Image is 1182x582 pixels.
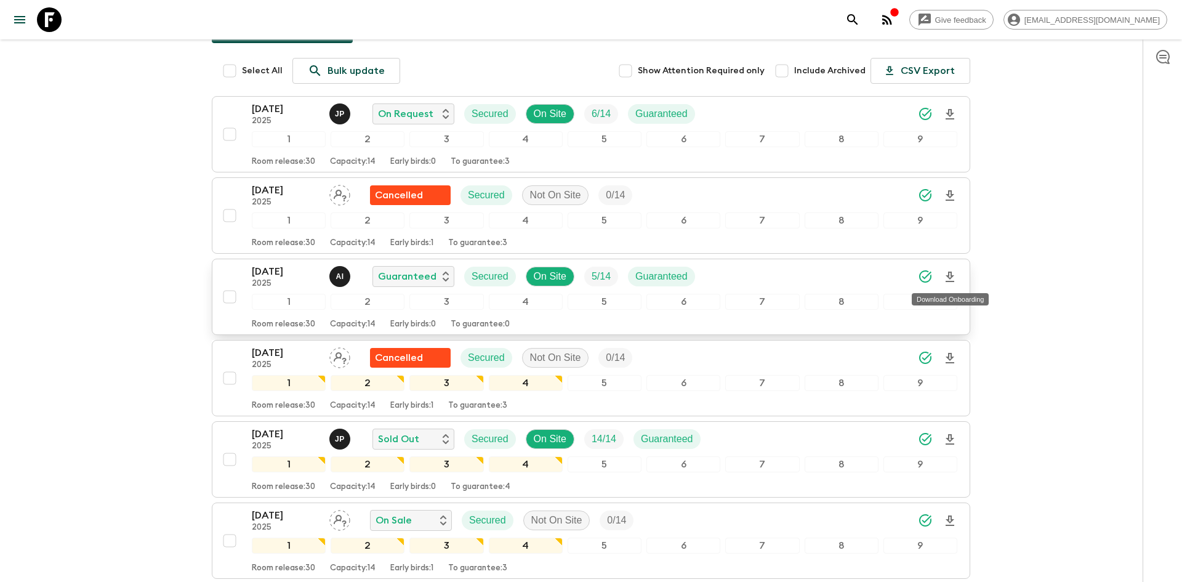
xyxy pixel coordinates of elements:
[451,157,510,167] p: To guarantee: 3
[725,131,799,147] div: 7
[448,401,507,411] p: To guarantee: 3
[638,65,765,77] span: Show Attention Required only
[252,538,326,554] div: 1
[943,432,957,447] svg: Download Onboarding
[526,104,574,124] div: On Site
[883,375,957,391] div: 9
[598,185,632,205] div: Trip Fill
[252,564,315,573] p: Room release: 30
[725,294,799,310] div: 7
[584,104,618,124] div: Trip Fill
[328,63,385,78] p: Bulk update
[883,212,957,228] div: 9
[805,375,878,391] div: 8
[460,348,512,368] div: Secured
[375,188,423,203] p: Cancelled
[462,511,513,530] div: Secured
[1018,15,1167,25] span: [EMAIL_ADDRESS][DOMAIN_NAME]
[370,348,451,368] div: Flash Pack cancellation
[390,482,436,492] p: Early birds: 0
[252,401,315,411] p: Room release: 30
[329,432,353,442] span: Julio Posadas
[584,429,624,449] div: Trip Fill
[460,185,512,205] div: Secured
[330,482,376,492] p: Capacity: 14
[409,538,483,554] div: 3
[252,157,315,167] p: Room release: 30
[252,320,315,329] p: Room release: 30
[451,482,510,492] p: To guarantee: 4
[448,564,507,573] p: To guarantee: 3
[212,177,970,254] button: [DATE]2025Assign pack leaderFlash Pack cancellationSecuredNot On SiteTrip Fill123456789Room relea...
[606,350,625,365] p: 0 / 14
[464,429,516,449] div: Secured
[409,212,483,228] div: 3
[390,564,433,573] p: Early birds: 1
[918,350,933,365] svg: Synced Successfully
[252,294,326,310] div: 1
[331,538,404,554] div: 2
[252,523,320,533] p: 2025
[523,511,590,530] div: Not On Site
[918,513,933,528] svg: Synced Successfully
[912,293,989,305] div: Download Onboarding
[252,116,320,126] p: 2025
[331,131,404,147] div: 2
[212,421,970,498] button: [DATE]2025Julio PosadasSold OutSecuredOn SiteTrip FillGuaranteed123456789Room release:30Capacity:...
[606,188,625,203] p: 0 / 14
[725,375,799,391] div: 7
[568,375,641,391] div: 5
[646,212,720,228] div: 6
[212,96,970,172] button: [DATE]2025Julio PosadasOn RequestSecuredOn SiteTrip FillGuaranteed123456789Room release:30Capacit...
[646,538,720,554] div: 6
[335,434,345,444] p: J P
[329,103,353,124] button: JP
[943,514,957,528] svg: Download Onboarding
[805,456,878,472] div: 8
[943,188,957,203] svg: Download Onboarding
[794,65,866,77] span: Include Archived
[568,456,641,472] div: 5
[883,538,957,554] div: 9
[918,188,933,203] svg: Synced Successfully
[469,513,506,528] p: Secured
[943,107,957,122] svg: Download Onboarding
[329,351,350,361] span: Assign pack leader
[252,131,326,147] div: 1
[883,294,957,310] div: 9
[534,269,566,284] p: On Site
[212,340,970,416] button: [DATE]2025Assign pack leaderFlash Pack cancellationSecuredNot On SiteTrip Fill123456789Room relea...
[252,346,320,360] p: [DATE]
[330,401,376,411] p: Capacity: 14
[378,269,436,284] p: Guaranteed
[252,238,315,248] p: Room release: 30
[331,375,404,391] div: 2
[725,538,799,554] div: 7
[883,456,957,472] div: 9
[329,514,350,523] span: Assign pack leader
[805,538,878,554] div: 8
[329,266,353,287] button: AI
[530,350,581,365] p: Not On Site
[252,279,320,289] p: 2025
[646,456,720,472] div: 6
[331,456,404,472] div: 2
[329,107,353,117] span: Julio Posadas
[568,538,641,554] div: 5
[646,131,720,147] div: 6
[464,267,516,286] div: Secured
[390,320,436,329] p: Early birds: 0
[943,351,957,366] svg: Download Onboarding
[472,269,509,284] p: Secured
[918,107,933,121] svg: Synced Successfully
[468,350,505,365] p: Secured
[252,198,320,208] p: 2025
[489,131,563,147] div: 4
[646,294,720,310] div: 6
[918,269,933,284] svg: Synced Successfully
[252,427,320,442] p: [DATE]
[378,107,433,121] p: On Request
[526,429,574,449] div: On Site
[530,188,581,203] p: Not On Site
[489,456,563,472] div: 4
